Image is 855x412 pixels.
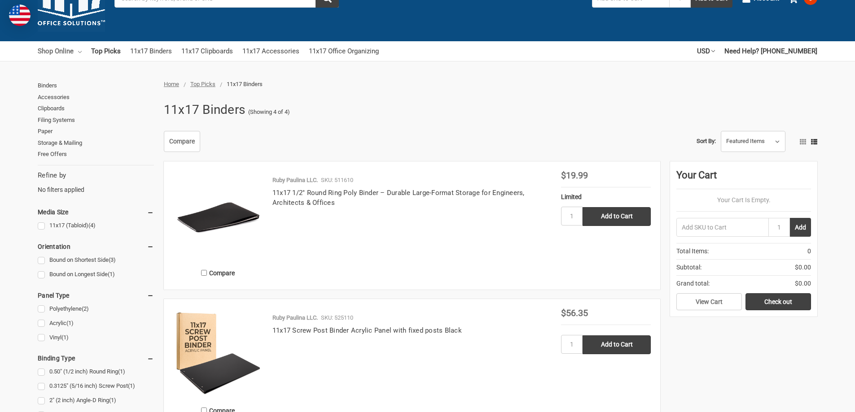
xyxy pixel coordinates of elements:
[38,332,154,344] a: Vinyl
[38,220,154,232] a: 11x17 (Tabloid)
[88,222,96,229] span: (4)
[38,353,154,364] h5: Binding Type
[697,134,716,148] label: Sort By:
[82,305,89,312] span: (2)
[227,81,263,87] span: 11x17 Binders
[38,254,154,266] a: Bound on Shortest Side
[201,270,207,276] input: Compare
[272,189,525,207] a: 11x17 1/2" Round Ring Poly Binder – Durable Large-Format Storage for Engineers, Architects & Offices
[561,308,588,318] span: $56.35
[583,207,651,226] input: Add to Cart
[272,176,318,185] p: Ruby Paulina LLC.
[38,80,154,91] a: Binders
[190,81,215,87] a: Top Picks
[38,395,154,407] a: 2" (2 inch) Angle-D Ring
[164,98,245,121] h1: 11x17 Binders
[109,397,116,403] span: (1)
[790,218,811,237] button: Add
[38,207,154,217] h5: Media Size
[108,271,115,278] span: (1)
[38,170,154,181] h5: Refine by
[38,91,154,103] a: Accessories
[724,41,817,61] a: Need Help? [PHONE_NUMBER]
[38,317,154,330] a: Acrylic
[128,382,135,389] span: (1)
[130,41,172,61] a: 11x17 Binders
[118,368,125,375] span: (1)
[66,320,74,326] span: (1)
[745,293,811,310] a: Check out
[697,41,715,61] a: USD
[807,247,811,256] span: 0
[38,290,154,301] h5: Panel Type
[173,265,263,280] label: Compare
[38,148,154,160] a: Free Offers
[676,218,768,237] input: Add SKU to Cart
[9,4,31,26] img: duty and tax information for United States
[109,256,116,263] span: (3)
[38,114,154,126] a: Filing Systems
[795,263,811,272] span: $0.00
[164,131,200,152] a: Compare
[321,176,353,185] p: SKU: 511610
[91,41,121,61] a: Top Picks
[38,303,154,315] a: Polyethylene
[173,171,263,260] img: 11x17 1/2" Round Ring Poly Binder – Durable Large-Format Storage for Engineers, Architects & Offices
[38,269,154,281] a: Bound on Longest Side
[173,308,263,398] img: 11x17 Screw Post Binder Acrylic Panel with fixed posts Black
[272,313,318,322] p: Ruby Paulina LLC.
[181,41,233,61] a: 11x17 Clipboards
[321,313,353,322] p: SKU: 525110
[561,192,651,202] div: Limited
[248,108,290,117] span: (Showing 4 of 4)
[676,293,742,310] a: View Cart
[38,241,154,252] h5: Orientation
[38,41,82,61] a: Shop Online
[561,170,588,181] span: $19.99
[61,334,69,341] span: (1)
[38,137,154,149] a: Storage & Mailing
[676,247,709,256] span: Total Items:
[676,279,710,288] span: Grand total:
[242,41,299,61] a: 11x17 Accessories
[583,335,651,354] input: Add to Cart
[272,326,462,334] a: 11x17 Screw Post Binder Acrylic Panel with fixed posts Black
[38,103,154,114] a: Clipboards
[309,41,379,61] a: 11x17 Office Organizing
[795,279,811,288] span: $0.00
[38,170,154,195] div: No filters applied
[164,81,179,87] a: Home
[676,263,702,272] span: Subtotal:
[38,380,154,392] a: 0.3125" (5/16 inch) Screw Post
[38,126,154,137] a: Paper
[676,168,811,189] div: Your Cart
[676,195,811,205] p: Your Cart Is Empty.
[38,366,154,378] a: 0.50" (1/2 inch) Round Ring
